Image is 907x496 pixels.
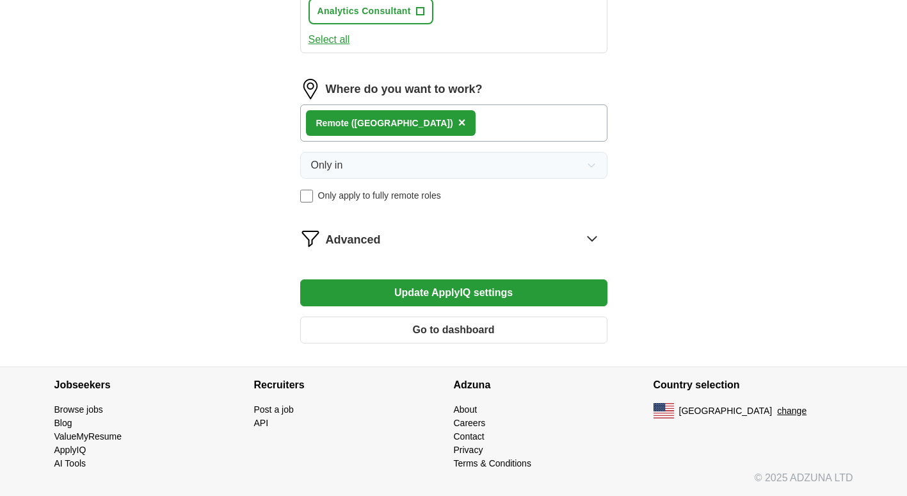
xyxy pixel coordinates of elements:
[458,115,466,129] span: ×
[654,367,853,403] h4: Country selection
[458,113,466,133] button: ×
[318,189,441,203] span: Only apply to fully remote roles
[300,190,313,203] input: Only apply to fully remote roles
[300,79,321,99] img: location.png
[654,403,674,418] img: US flag
[454,404,478,415] a: About
[300,228,321,249] img: filter
[254,404,294,415] a: Post a job
[54,431,122,442] a: ValueMyResume
[54,418,72,428] a: Blog
[454,458,531,468] a: Terms & Conditions
[316,117,453,130] div: Remote ([GEOGRAPHIC_DATA])
[300,279,607,306] button: Update ApplyIQ settings
[317,4,411,18] span: Analytics Consultant
[54,458,86,468] a: AI Tools
[300,317,607,343] button: Go to dashboard
[454,418,486,428] a: Careers
[311,158,343,173] span: Only in
[326,231,381,249] span: Advanced
[300,152,607,179] button: Only in
[309,32,350,47] button: Select all
[54,445,86,455] a: ApplyIQ
[254,418,269,428] a: API
[454,431,485,442] a: Contact
[454,445,483,455] a: Privacy
[54,404,103,415] a: Browse jobs
[679,404,773,418] span: [GEOGRAPHIC_DATA]
[44,470,863,496] div: © 2025 ADZUNA LTD
[777,404,807,418] button: change
[326,81,483,98] label: Where do you want to work?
